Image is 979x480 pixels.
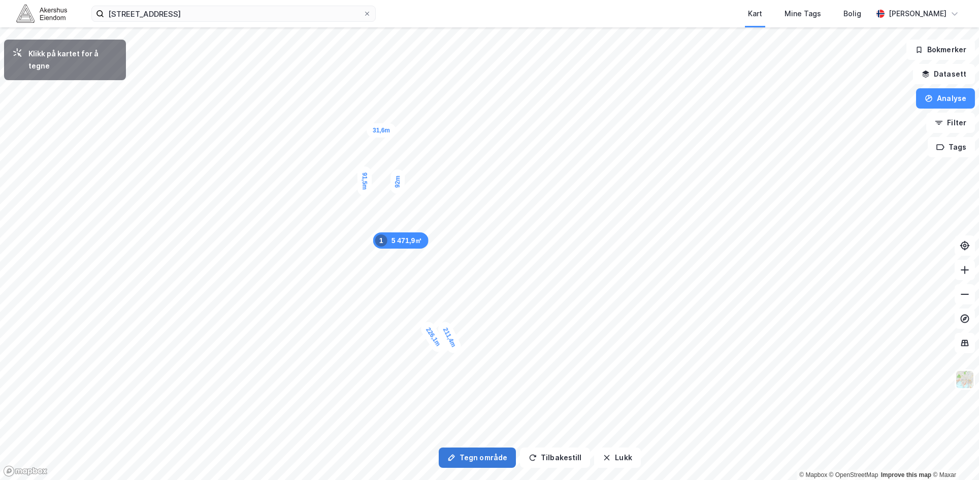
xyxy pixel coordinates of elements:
a: Improve this map [881,471,931,478]
a: Mapbox homepage [3,465,48,477]
div: Map marker [436,320,463,355]
button: Tilbakestill [520,448,590,468]
button: Filter [926,113,975,133]
img: akershus-eiendom-logo.9091f326c980b4bce74ccdd9f866810c.svg [16,5,67,22]
div: [PERSON_NAME] [889,8,947,20]
button: Lukk [594,448,640,468]
div: Map marker [390,169,405,194]
button: Datasett [913,64,975,84]
div: Kontrollprogram for chat [928,431,979,480]
div: 1 [375,234,387,247]
a: Mapbox [799,471,827,478]
a: OpenStreetMap [829,471,878,478]
iframe: Chat Widget [928,431,979,480]
input: Søk på adresse, matrikkel, gårdeiere, leietakere eller personer [104,6,363,21]
button: Tags [928,137,975,157]
div: Map marker [357,166,372,196]
button: Bokmerker [906,40,975,60]
div: Map marker [367,123,396,138]
div: Bolig [843,8,861,20]
div: Mine Tags [785,8,821,20]
div: Map marker [418,319,448,354]
button: Analyse [916,88,975,109]
button: Tegn område [439,448,516,468]
img: Z [955,370,974,389]
div: Klikk på kartet for å tegne [28,48,118,72]
div: Map marker [373,232,429,249]
div: Kart [748,8,762,20]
